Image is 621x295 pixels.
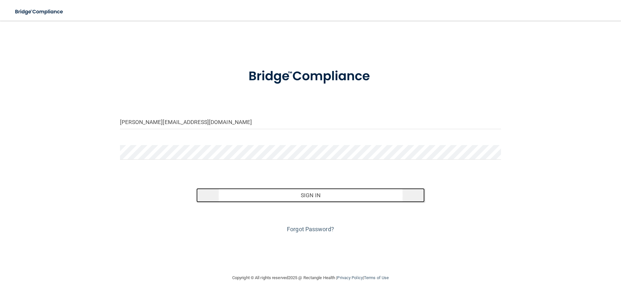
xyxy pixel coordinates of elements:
input: Email [120,115,501,129]
a: Privacy Policy [337,275,363,280]
a: Forgot Password? [287,226,334,233]
div: Copyright © All rights reserved 2025 @ Rectangle Health | | [192,267,429,288]
button: Sign In [196,188,425,202]
img: bridge_compliance_login_screen.278c3ca4.svg [235,60,386,93]
img: bridge_compliance_login_screen.278c3ca4.svg [10,5,69,18]
a: Terms of Use [364,275,389,280]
